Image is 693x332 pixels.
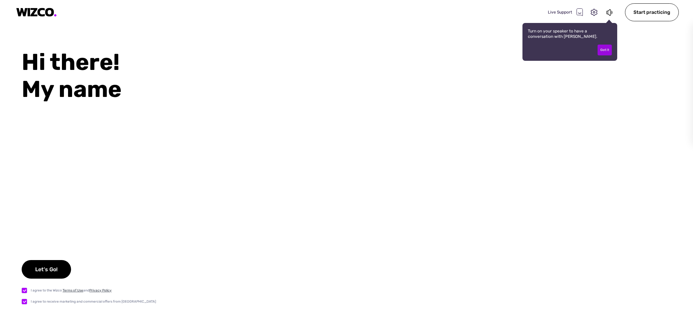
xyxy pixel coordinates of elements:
[522,23,617,61] div: Turn on your speaker to have a conversation with [PERSON_NAME].
[63,288,83,292] a: Terms of Use
[31,299,156,304] div: I agree to receive marketing and commercial offers from [GEOGRAPHIC_DATA]
[16,8,57,17] img: logo
[22,49,693,103] div: Hi there! My name
[548,8,583,16] div: Live Support
[22,260,71,279] div: Let's Go!
[625,3,679,21] div: Start practicing
[31,288,112,293] div: I agree to the Wizco and
[598,45,612,55] div: Got it
[89,288,112,292] a: Privacy Policy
